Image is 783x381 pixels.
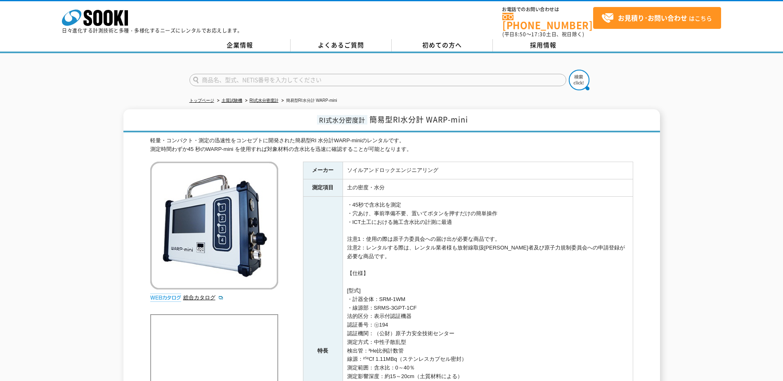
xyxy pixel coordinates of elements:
[280,96,337,105] li: 簡易型RI水分計 WARP-mini
[369,114,468,125] span: 簡易型RI水分計 WARP-mini
[569,70,589,90] img: btn_search.png
[189,98,214,103] a: トップページ
[618,13,687,23] strong: お見積り･お問い合わせ
[317,115,367,125] span: RI式水分密度計
[392,39,493,52] a: 初めての方へ
[189,74,566,86] input: 商品名、型式、NETIS番号を入力してください
[343,179,633,197] td: 土の密度・水分
[493,39,594,52] a: 採用情報
[222,98,242,103] a: 土質試験機
[343,162,633,179] td: ソイルアンドロックエンジニアリング
[250,98,279,103] a: RI式水分密度計
[531,31,546,38] span: 17:30
[515,31,526,38] span: 8:50
[593,7,721,29] a: お見積り･お問い合わせはこちら
[601,12,712,24] span: はこちら
[502,7,593,12] span: お電話でのお問い合わせは
[502,31,584,38] span: (平日 ～ 土日、祝日除く)
[189,39,291,52] a: 企業情報
[150,162,278,289] img: 簡易型RI水分計 WARP-mini
[150,294,181,302] img: webカタログ
[502,13,593,30] a: [PHONE_NUMBER]
[62,28,243,33] p: 日々進化する計測技術と多種・多様化するニーズにレンタルでお応えします。
[291,39,392,52] a: よくあるご質問
[150,136,633,154] div: 軽量・コンパクト・測定の迅速性をコンセプトに開発された簡易型RI 水分計WARP-miniのレンタルです。 測定時間わずか45 秒のWARP-mini を使用すれば対象材料の含水比を迅速に確認す...
[303,162,343,179] th: メーカー
[422,40,462,49] span: 初めての方へ
[303,179,343,197] th: 測定項目
[183,294,224,301] a: 総合カタログ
